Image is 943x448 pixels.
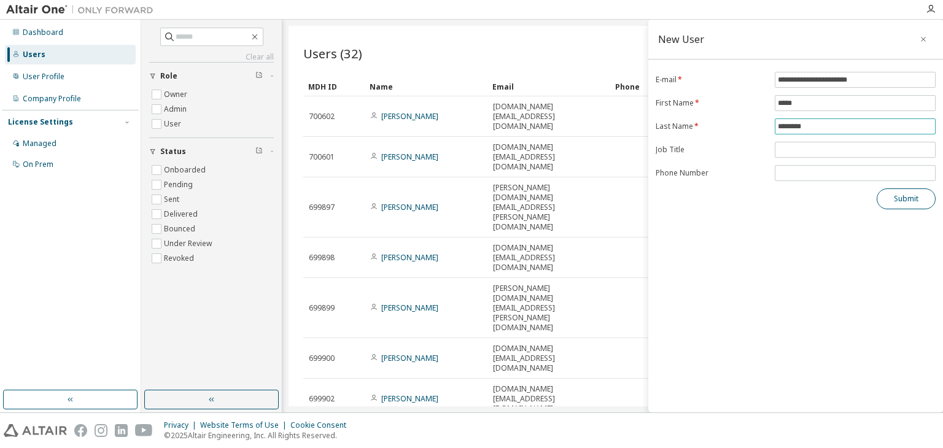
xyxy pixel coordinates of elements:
img: Altair One [6,4,160,16]
label: Owner [164,87,190,102]
span: Status [160,147,186,156]
label: Under Review [164,236,214,251]
label: Revoked [164,251,196,266]
a: [PERSON_NAME] [381,111,438,122]
img: youtube.svg [135,424,153,437]
label: Delivered [164,207,200,222]
button: Role [149,63,274,90]
span: Clear filter [255,147,263,156]
span: [DOMAIN_NAME][EMAIL_ADDRESS][DOMAIN_NAME] [493,142,605,172]
span: 699902 [309,394,335,404]
label: Bounced [164,222,198,236]
span: Role [160,71,177,81]
label: Job Title [656,145,767,155]
img: instagram.svg [95,424,107,437]
a: [PERSON_NAME] [381,202,438,212]
span: 699898 [309,253,335,263]
button: Submit [877,188,936,209]
div: User Profile [23,72,64,82]
a: [PERSON_NAME] [381,252,438,263]
span: 699900 [309,353,335,363]
img: altair_logo.svg [4,424,67,437]
label: First Name [656,98,767,108]
span: 699897 [309,203,335,212]
span: [DOMAIN_NAME][EMAIL_ADDRESS][DOMAIN_NAME] [493,243,605,272]
span: Clear filter [255,71,263,81]
div: MDH ID [308,77,360,96]
div: Website Terms of Use [200,420,290,430]
label: Last Name [656,122,767,131]
a: Clear all [149,52,274,62]
label: Sent [164,192,182,207]
a: [PERSON_NAME] [381,303,438,313]
span: [DOMAIN_NAME][EMAIL_ADDRESS][DOMAIN_NAME] [493,102,605,131]
span: Users (32) [303,45,362,62]
p: © 2025 Altair Engineering, Inc. All Rights Reserved. [164,430,354,441]
div: On Prem [23,160,53,169]
label: Phone Number [656,168,767,178]
div: License Settings [8,117,73,127]
a: [PERSON_NAME] [381,393,438,404]
span: [PERSON_NAME][DOMAIN_NAME][EMAIL_ADDRESS][PERSON_NAME][DOMAIN_NAME] [493,284,605,333]
div: Name [370,77,483,96]
span: 699899 [309,303,335,313]
div: Email [492,77,605,96]
span: [DOMAIN_NAME][EMAIL_ADDRESS][DOMAIN_NAME] [493,344,605,373]
label: User [164,117,184,131]
span: 700601 [309,152,335,162]
a: [PERSON_NAME] [381,152,438,162]
label: Admin [164,102,189,117]
label: Onboarded [164,163,208,177]
span: 700602 [309,112,335,122]
span: [PERSON_NAME][DOMAIN_NAME][EMAIL_ADDRESS][PERSON_NAME][DOMAIN_NAME] [493,183,605,232]
div: Dashboard [23,28,63,37]
div: Cookie Consent [290,420,354,430]
div: Users [23,50,45,60]
a: [PERSON_NAME] [381,353,438,363]
label: E-mail [656,75,767,85]
div: Company Profile [23,94,81,104]
img: linkedin.svg [115,424,128,437]
button: Status [149,138,274,165]
span: [DOMAIN_NAME][EMAIL_ADDRESS][DOMAIN_NAME] [493,384,605,414]
label: Pending [164,177,195,192]
div: Privacy [164,420,200,430]
div: Phone [615,77,728,96]
div: New User [658,34,704,44]
div: Managed [23,139,56,149]
img: facebook.svg [74,424,87,437]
